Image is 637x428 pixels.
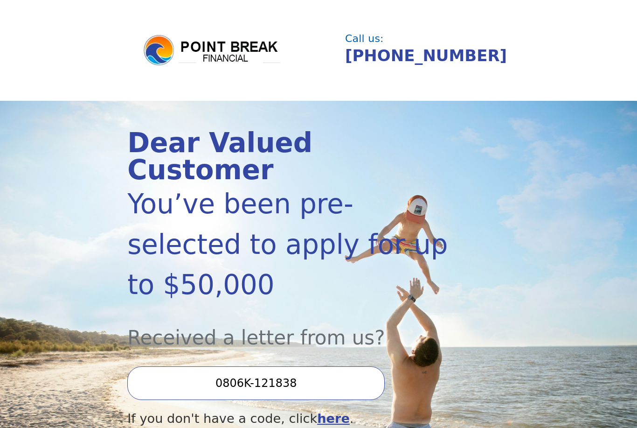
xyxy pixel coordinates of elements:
div: Received a letter from us? [127,305,452,352]
input: Enter your Offer Code: [127,366,385,400]
img: logo.png [142,34,282,67]
div: You’ve been pre-selected to apply for up to $50,000 [127,184,452,305]
a: here [317,411,350,426]
a: [PHONE_NUMBER] [345,46,507,65]
div: Call us: [345,34,505,44]
div: Dear Valued Customer [127,130,452,184]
